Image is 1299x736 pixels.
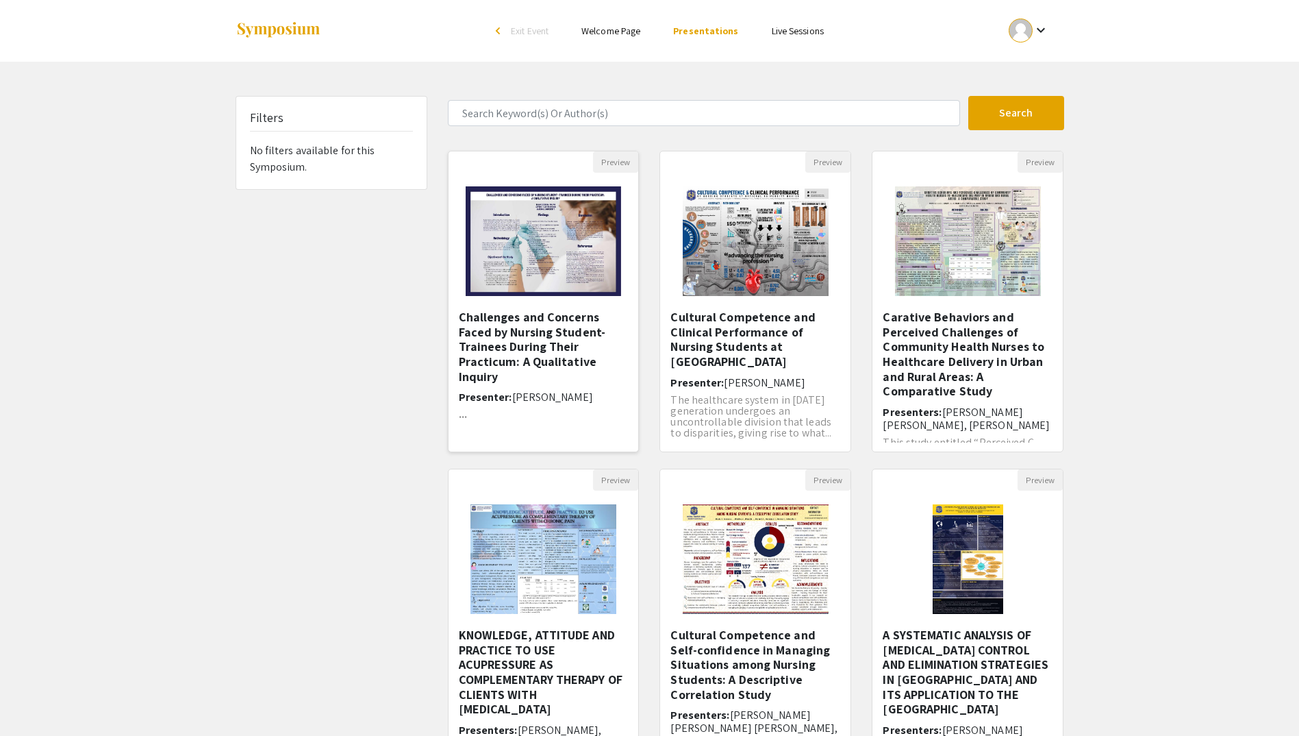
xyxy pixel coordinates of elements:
[1018,151,1063,173] button: Preview
[883,628,1052,717] h5: A SYSTEMATIC ANALYSIS OF [MEDICAL_DATA] CONTROL AND ELIMINATION STRATEGIES IN [GEOGRAPHIC_DATA] A...
[448,151,640,452] div: Open Presentation <p class="ql-align-center">Challenges and Concerns Faced by Nursing Student-Tra...
[669,173,842,310] img: <p>Cultural Competence and Clinical Performance of Nursing Students at National University Manila...
[670,310,840,369] h5: Cultural Competence and Clinical Performance of Nursing Students at [GEOGRAPHIC_DATA]
[452,173,635,310] img: <p class="ql-align-center">Challenges and Concerns Faced by Nursing Student-Trainees During Their...
[670,395,840,439] p: The healthcare system in [DATE] generation undergoes an uncontrollable division that leads to dis...
[512,390,593,404] span: [PERSON_NAME]
[581,25,640,37] a: Welcome Page
[968,96,1064,130] button: Search
[1033,22,1049,38] mat-icon: Expand account dropdown
[659,151,851,452] div: Open Presentation <p>Cultural Competence and Clinical Performance of Nursing Students at National...
[593,151,638,173] button: Preview
[236,21,321,40] img: Symposium by ForagerOne
[724,376,805,390] span: [PERSON_NAME]
[881,173,1055,310] img: <p>Carative Behaviors and Perceived Challenges of Community Health Nurses to Healthcare Delivery ...
[883,437,1052,448] p: This study entitled “Perceived C...
[670,376,840,389] h6: Presenter:
[250,110,284,125] h5: Filters
[670,628,840,702] h5: Cultural Competence and Self-confidence in Managing Situations among Nursing Students: A Descript...
[496,27,504,35] div: arrow_back_ios
[805,151,850,173] button: Preview
[883,310,1052,399] h5: Carative Behaviors and Perceived Challenges of Community Health Nurses to Healthcare Delivery in ...
[883,406,1052,432] h6: Presenters:
[459,391,629,404] h6: Presenter:
[459,407,467,421] strong: ...
[669,491,842,628] img: <p>Cultural Competence and Self-confidence in Managing Situations among Nursing Students: A Descr...
[10,674,58,726] iframe: Chat
[511,25,548,37] span: Exit Event
[919,491,1017,628] img: <p class="ql-align-center"><strong>A SYSTEMATIC ANALYSIS OF RABIES CONTROL AND ELIMINATION STRATE...
[772,25,824,37] a: Live Sessions
[448,100,960,126] input: Search Keyword(s) Or Author(s)
[459,628,629,717] h5: KNOWLEDGE, ATTITUDE AND PRACTICE TO USE ACUPRESSURE AS COMPLEMENTARY THERAPY OF CLIENTS WITH [MED...
[457,491,630,628] img: <p>KNOWLEDGE, ATTITUDE AND PRACTICE TO USE ACUPRESSURE AS COMPLEMENTARY THERAPY OF CLIENTS WITH C...
[673,25,738,37] a: Presentations
[1018,469,1063,491] button: Preview
[872,151,1063,452] div: Open Presentation <p>Carative Behaviors and Perceived Challenges of Community Health Nurses to He...
[994,15,1063,46] button: Expand account dropdown
[593,469,638,491] button: Preview
[805,469,850,491] button: Preview
[459,310,629,384] h5: Challenges and Concerns Faced by Nursing Student-Trainees During Their Practicum: A Qualitative I...
[236,97,427,189] div: No filters available for this Symposium.
[883,405,1050,432] span: [PERSON_NAME] [PERSON_NAME], [PERSON_NAME]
